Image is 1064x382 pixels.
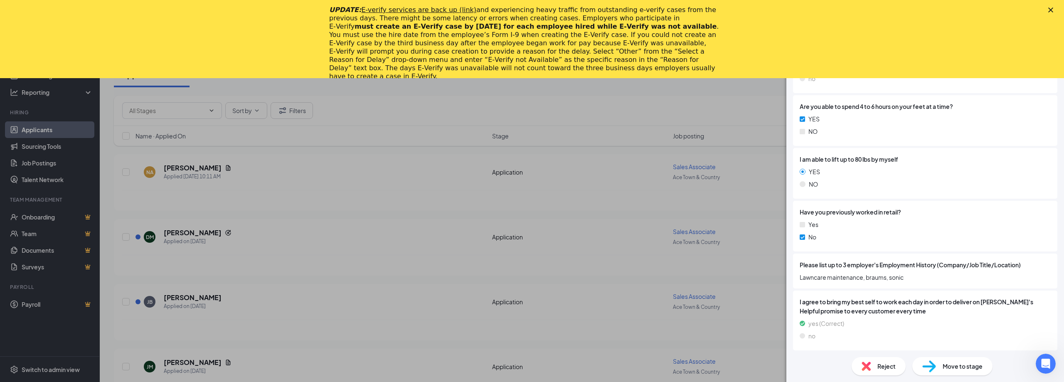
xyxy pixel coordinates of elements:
iframe: Intercom live chat [1036,354,1056,374]
span: I am able to lift up to 80 lbs by myself [800,155,898,164]
span: No [808,232,816,242]
span: yes (Correct) [808,319,844,328]
div: Close [1048,7,1057,12]
a: E-verify services are back up (link) [361,6,476,14]
span: Yes [808,220,818,229]
span: no [808,331,815,340]
span: Lawncare maintenance, braums, sonic [800,273,1051,282]
span: YES [809,167,820,176]
span: I agree to bring my best self to work each day in order to deliver on [PERSON_NAME]'s Helpful pro... [800,297,1051,315]
div: and experiencing heavy traffic from outstanding e-verify cases from the previous days. There migh... [329,6,722,81]
b: must create an E‑Verify case by [DATE] for each employee hired while E‑Verify was not available [355,22,717,30]
span: NO [808,127,818,136]
i: UPDATE: [329,6,476,14]
span: Have you previously worked in retail? [800,207,901,217]
span: no [808,74,815,83]
span: Please list up to 3 employer's Employment History (Company/Job Title/Location) [800,260,1021,269]
span: Reject [877,362,896,371]
span: NO [809,180,818,189]
span: Move to stage [943,362,983,371]
span: YES [808,114,820,123]
span: Are you able to spend 4 to 6 hours on your feet at a time? [800,102,953,111]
